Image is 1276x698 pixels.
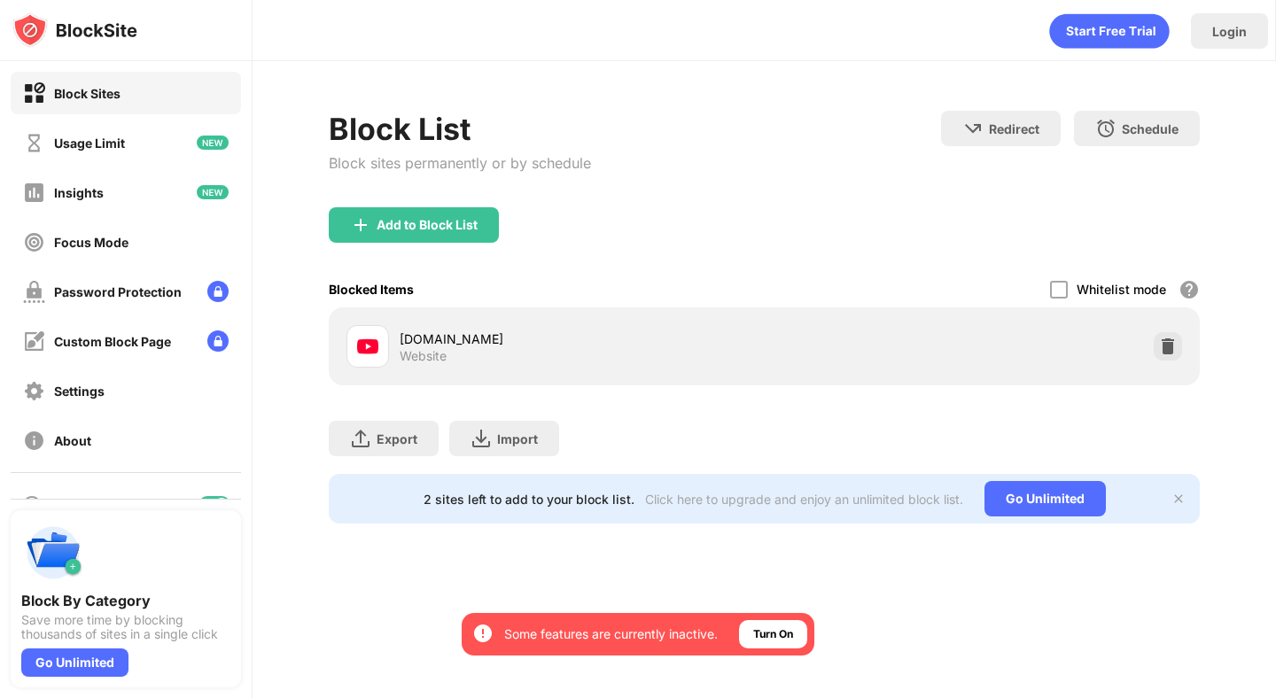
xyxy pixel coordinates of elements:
div: Turn On [753,625,793,643]
div: About [54,433,91,448]
div: Insights [54,185,104,200]
div: Go Unlimited [984,481,1106,516]
div: Save more time by blocking thousands of sites in a single click [21,613,230,641]
div: Block List [329,111,591,147]
div: 2 sites left to add to your block list. [424,492,634,507]
img: new-icon.svg [197,185,229,199]
div: Schedule [1122,121,1179,136]
div: [DOMAIN_NAME] [400,330,764,348]
img: insights-off.svg [23,182,45,204]
div: Blocking [53,498,103,513]
img: block-on.svg [23,82,45,105]
img: password-protection-off.svg [23,281,45,303]
div: Block sites permanently or by schedule [329,154,591,172]
img: error-circle-white.svg [472,623,494,644]
div: Website [400,348,447,364]
img: focus-off.svg [23,231,45,253]
img: customize-block-page-off.svg [23,330,45,353]
img: settings-off.svg [23,380,45,402]
div: Block By Category [21,592,230,609]
img: logo-blocksite.svg [12,12,137,48]
img: x-button.svg [1171,492,1186,506]
img: lock-menu.svg [207,330,229,352]
div: Go Unlimited [21,648,128,677]
img: time-usage-off.svg [23,132,45,154]
div: Login [1212,24,1247,39]
img: new-icon.svg [197,136,229,150]
div: Redirect [989,121,1039,136]
div: Add to Block List [377,218,478,232]
div: Export [377,431,417,446]
img: push-categories.svg [21,521,85,585]
img: about-off.svg [23,430,45,452]
div: Password Protection [54,284,182,299]
div: Custom Block Page [54,334,171,349]
div: Blocked Items [329,282,414,297]
div: Usage Limit [54,136,125,151]
img: blocking-icon.svg [21,494,43,516]
div: animation [1049,13,1170,49]
div: Some features are currently inactive. [504,625,718,643]
div: Settings [54,384,105,399]
div: Focus Mode [54,235,128,250]
div: Import [497,431,538,446]
img: lock-menu.svg [207,281,229,302]
img: favicons [357,336,378,357]
div: Block Sites [54,86,121,101]
div: Click here to upgrade and enjoy an unlimited block list. [645,492,963,507]
div: Whitelist mode [1077,282,1166,297]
